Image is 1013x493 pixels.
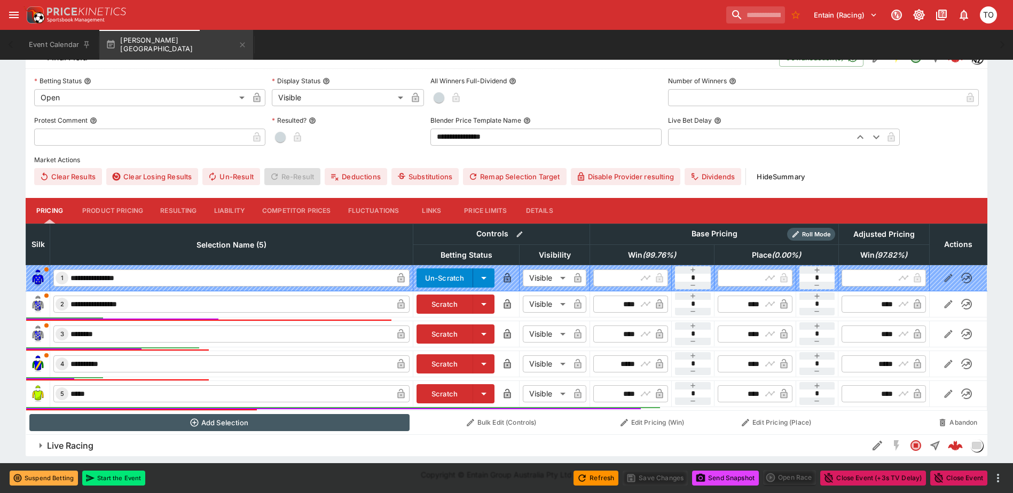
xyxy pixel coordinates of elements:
[84,77,91,85] button: Betting Status
[772,249,801,261] em: ( 0.00 %)
[264,168,320,185] span: Re-Result
[26,198,74,224] button: Pricing
[875,249,907,261] em: ( 97.82 %)
[868,436,887,455] button: Edit Detail
[668,116,712,125] p: Live Bet Delay
[932,5,951,25] button: Documentation
[430,76,507,85] p: All Winners Full-Dividend
[58,330,66,338] span: 3
[523,269,569,287] div: Visible
[692,471,759,486] button: Send Snapshot
[977,3,1000,27] button: Thomas OConnor
[417,295,474,314] button: Scratch
[523,385,569,402] div: Visible
[417,384,474,403] button: Scratch
[34,116,88,125] p: Protest Comment
[740,249,813,261] span: Place(0.00%)
[413,224,590,244] th: Controls
[527,249,583,261] span: Visibility
[523,117,531,124] button: Blender Price Template Name
[763,470,816,485] div: split button
[417,268,474,288] button: Un-Scratch
[417,354,474,373] button: Scratch
[34,168,102,185] button: Clear Results
[429,249,504,261] span: Betting Status
[323,77,330,85] button: Display Status
[513,227,527,241] button: Bulk edit
[523,296,569,313] div: Visible
[820,471,926,486] button: Close Event (+3s TV Delay)
[593,414,711,431] button: Edit Pricing (Win)
[29,414,410,431] button: Add Selection
[99,30,253,60] button: [PERSON_NAME][GEOGRAPHIC_DATA]
[750,168,811,185] button: HideSummary
[932,414,984,431] button: Abandon
[971,440,983,451] img: liveracing
[948,438,963,453] img: logo-cerberus--red.svg
[616,249,688,261] span: Win(99.76%)
[23,4,45,26] img: PriceKinetics Logo
[185,238,278,251] span: Selection Name (5)
[787,228,835,241] div: Show/hide Price Roll mode configuration.
[74,198,152,224] button: Product Pricing
[22,30,97,60] button: Event Calendar
[925,436,945,455] button: Straight
[787,6,804,23] button: No Bookmarks
[272,76,320,85] p: Display Status
[29,385,46,402] img: runner 5
[807,6,884,23] button: Select Tenant
[58,390,66,397] span: 5
[463,168,567,185] button: Remap Selection Target
[254,198,340,224] button: Competitor Prices
[59,274,66,282] span: 1
[417,324,474,344] button: Scratch
[391,168,459,185] button: Substitutions
[515,198,563,224] button: Details
[34,89,248,106] div: Open
[47,7,126,15] img: PriceKinetics
[340,198,408,224] button: Fluctuations
[34,152,979,168] label: Market Actions
[849,249,919,261] span: Win(97.82%)
[685,168,741,185] button: Dividends
[992,472,1004,484] button: more
[948,438,963,453] div: 330de886-ba8f-4963-bf23-b216e4399142
[930,471,987,486] button: Close Event
[29,269,46,287] img: runner 1
[838,224,929,244] th: Adjusted Pricing
[202,168,260,185] button: Un-Result
[798,230,835,239] span: Roll Mode
[574,471,618,486] button: Refresh
[272,89,407,106] div: Visible
[887,5,906,25] button: Connected to PK
[29,296,46,313] img: runner 2
[980,6,997,23] div: Thomas OConnor
[29,325,46,343] img: runner 3
[90,117,97,124] button: Protest Comment
[416,414,587,431] button: Bulk Edit (Controls)
[906,436,925,455] button: Closed
[509,77,516,85] button: All Winners Full-Dividend
[152,198,205,224] button: Resulting
[729,77,736,85] button: Number of Winners
[909,439,922,452] svg: Closed
[58,360,66,368] span: 4
[954,5,973,25] button: Notifications
[571,168,680,185] button: Disable Provider resulting
[726,6,785,23] input: search
[887,436,906,455] button: SGM Disabled
[309,117,316,124] button: Resulted?
[523,325,569,343] div: Visible
[909,5,929,25] button: Toggle light/dark mode
[718,414,836,431] button: Edit Pricing (Place)
[945,435,966,456] a: 330de886-ba8f-4963-bf23-b216e4399142
[523,355,569,372] div: Visible
[642,249,676,261] em: ( 99.76 %)
[47,440,93,451] h6: Live Racing
[714,117,721,124] button: Live Bet Delay
[26,224,50,265] th: Silk
[325,168,387,185] button: Deductions
[82,471,145,486] button: Start the Event
[687,227,742,241] div: Base Pricing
